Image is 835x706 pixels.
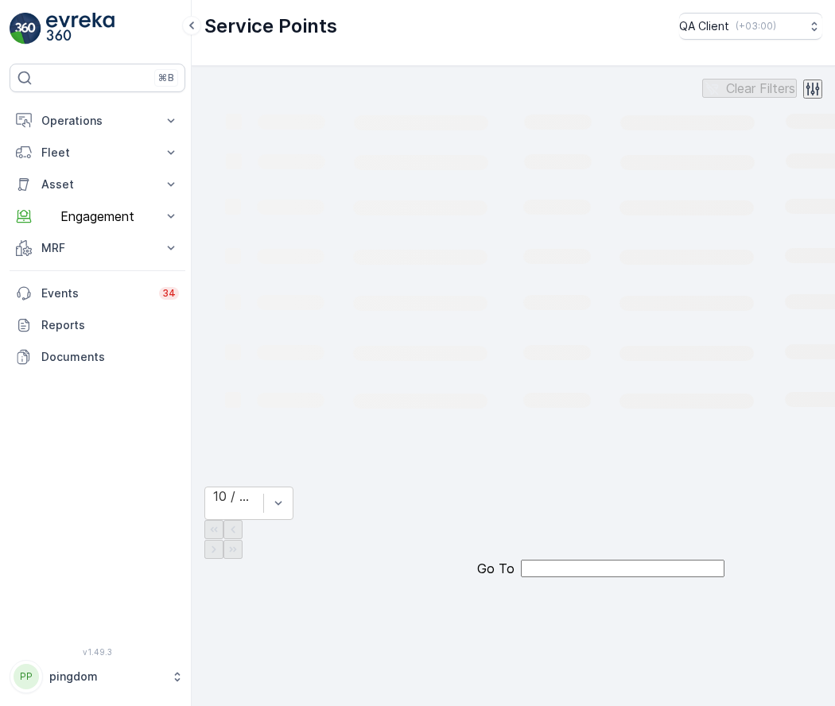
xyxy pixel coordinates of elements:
[10,309,185,341] a: Reports
[158,72,174,84] p: ⌘B
[10,277,185,309] a: Events34
[41,317,179,333] p: Reports
[49,669,163,685] p: pingdom
[702,79,797,98] button: Clear Filters
[679,18,729,34] p: QA Client
[41,176,153,192] p: Asset
[41,145,153,161] p: Fleet
[14,664,39,689] div: PP
[679,13,822,40] button: QA Client(+03:00)
[10,13,41,45] img: logo
[162,287,176,300] p: 34
[726,81,795,95] p: Clear Filters
[41,113,153,129] p: Operations
[10,105,185,137] button: Operations
[41,285,150,301] p: Events
[477,561,515,576] span: Go To
[46,13,115,45] img: logo_light-DOdMpM7g.png
[10,169,185,200] button: Asset
[10,660,185,693] button: PPpingdom
[10,647,185,657] span: v 1.49.3
[736,20,776,33] p: ( +03:00 )
[10,341,185,373] a: Documents
[204,14,337,39] p: Service Points
[41,209,153,223] p: Engagement
[213,489,255,503] div: 10 / Page
[10,232,185,264] button: MRF
[41,349,179,365] p: Documents
[10,137,185,169] button: Fleet
[41,240,153,256] p: MRF
[10,200,185,232] button: Engagement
